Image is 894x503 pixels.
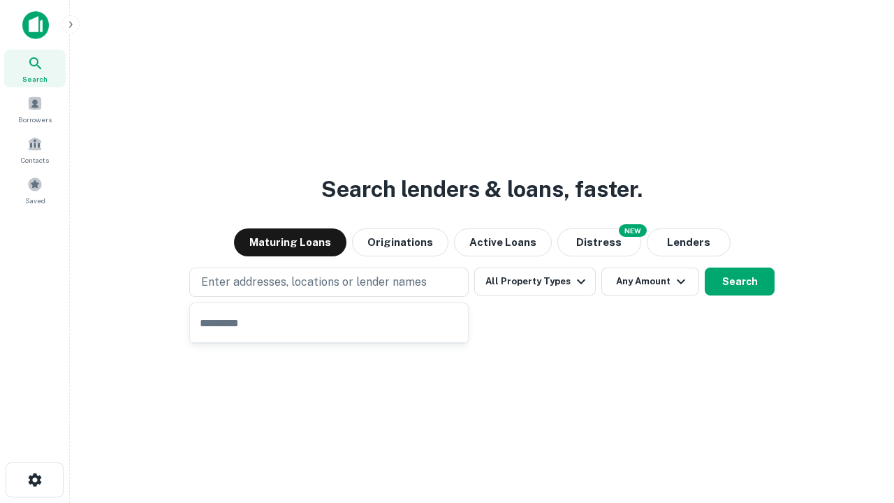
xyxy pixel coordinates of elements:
button: Any Amount [601,268,699,296]
button: Maturing Loans [234,228,346,256]
button: Search [705,268,775,296]
button: Enter addresses, locations or lender names [189,268,469,297]
iframe: Chat Widget [824,391,894,458]
button: Search distressed loans with lien and other non-mortgage details. [557,228,641,256]
div: NEW [619,224,647,237]
span: Borrowers [18,114,52,125]
a: Contacts [4,131,66,168]
button: All Property Types [474,268,596,296]
a: Saved [4,171,66,209]
span: Saved [25,195,45,206]
span: Search [22,73,47,85]
button: Lenders [647,228,731,256]
img: capitalize-icon.png [22,11,49,39]
h3: Search lenders & loans, faster. [321,173,643,206]
p: Enter addresses, locations or lender names [201,274,427,291]
button: Originations [352,228,448,256]
span: Contacts [21,154,49,166]
a: Search [4,50,66,87]
a: Borrowers [4,90,66,128]
button: Active Loans [454,228,552,256]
